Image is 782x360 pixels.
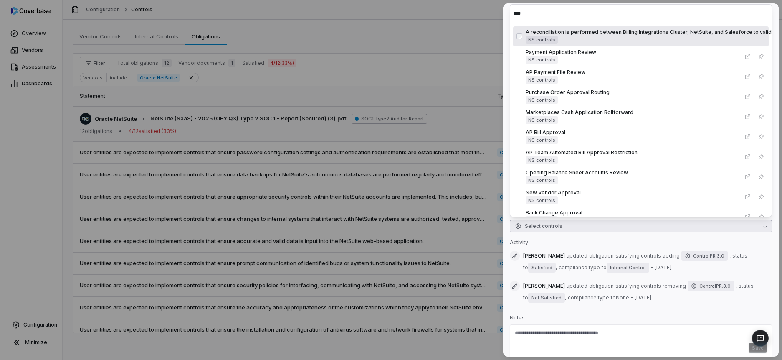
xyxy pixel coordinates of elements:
span: , [736,283,737,289]
span: • [631,294,633,301]
span: updated [567,283,587,289]
div: Marketplaces Cash Application Rollforward [526,109,740,116]
span: NS controls [526,136,558,144]
span: Internal Control [607,263,649,273]
span: Select controls [515,223,562,230]
span: to [602,264,607,271]
span: status [732,253,747,259]
span: Satisfied [528,263,556,273]
span: [DATE] [655,264,671,271]
span: satisfying controls [615,283,661,289]
span: to [611,294,616,301]
span: NS controls [526,176,558,184]
span: status [739,283,754,289]
div: Purchase Order Approval Routing [526,89,740,96]
span: compliance type [559,264,600,271]
span: to [523,294,528,301]
span: satisfying controls [615,253,661,259]
span: NS controls [526,36,558,44]
div: Opening Balance Sheet Accounts Review [526,169,740,176]
p: Activity [510,239,772,249]
span: adding [663,253,680,259]
span: obligation [589,253,614,259]
span: None [616,294,629,301]
span: NS controls [526,76,558,84]
span: , [565,294,566,301]
span: NS controls [526,116,558,124]
div: Suggestions [510,23,772,311]
span: compliance type [568,294,609,301]
span: NS controls [526,196,558,204]
span: , [729,253,731,259]
div: New Vendor Approval [526,189,740,196]
span: , [556,264,557,271]
a: ControlPR.3.0 [688,281,734,291]
span: removing [663,283,686,289]
span: updated [567,253,587,259]
span: [PERSON_NAME] [523,253,565,259]
span: NS controls [526,56,558,64]
span: NS controls [526,216,558,225]
p: Notes [510,314,772,324]
div: Bank Change Approval [526,209,740,216]
span: Not Satisfied [528,293,565,303]
span: • [651,264,653,271]
a: ControlPR.3.0 [681,251,728,261]
span: NS controls [526,96,558,104]
span: [PERSON_NAME] [523,283,565,289]
div: AP Payment File Review [526,69,740,76]
span: obligation [589,283,614,289]
span: [DATE] [635,294,651,301]
span: Control PR.3.0 [681,251,728,261]
span: to [523,264,528,271]
div: AP Team Automated Bill Approval Restriction [526,149,740,156]
div: AP Bill Approval [526,129,740,136]
div: Payment Application Review [526,49,740,56]
span: NS controls [526,156,558,164]
span: Control PR.3.0 [688,281,734,291]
